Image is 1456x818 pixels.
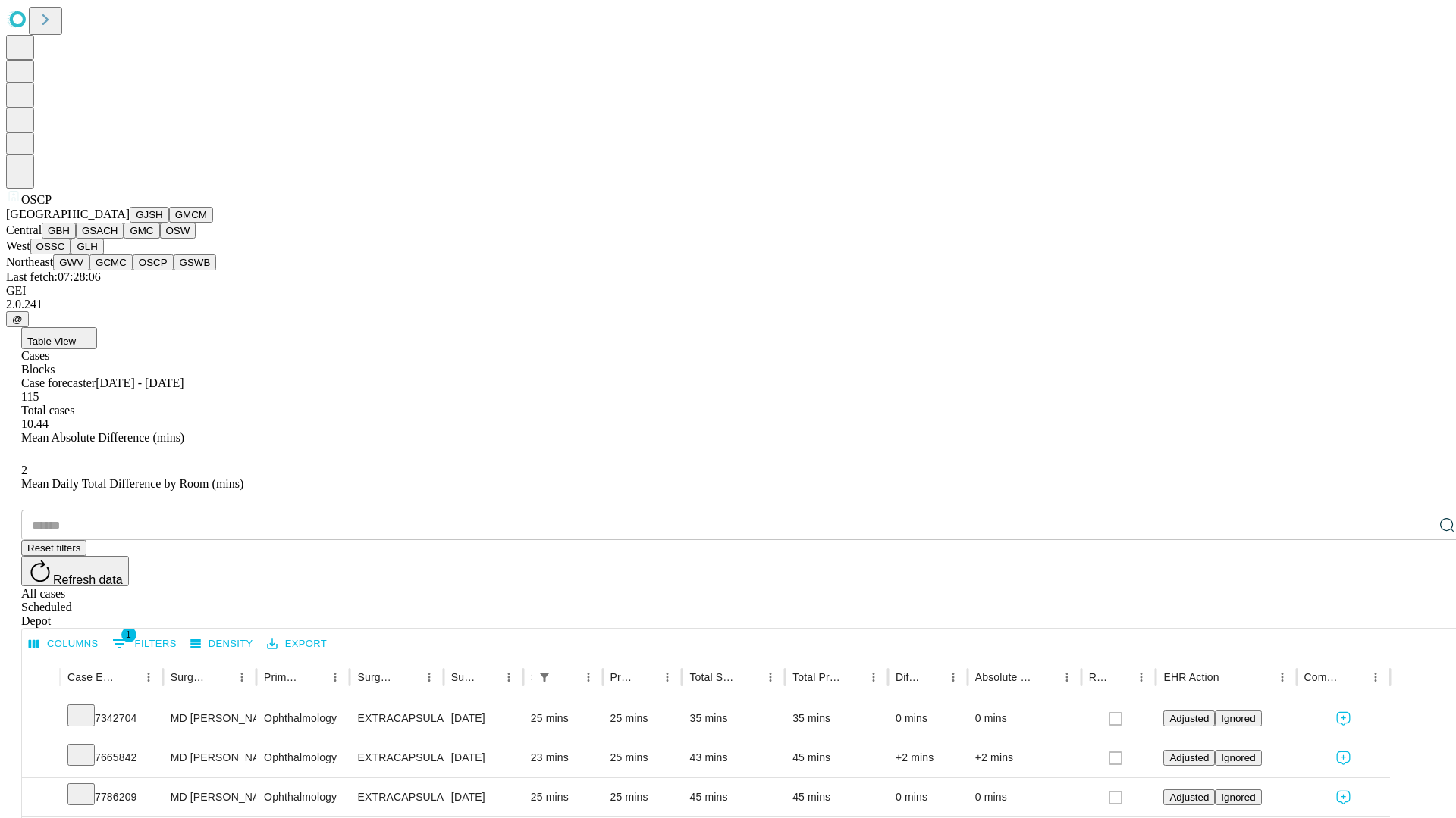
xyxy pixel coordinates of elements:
span: Refresh data [53,573,123,586]
button: GCMC [89,254,133,270]
button: OSCP [133,254,174,270]
span: @ [12,314,23,325]
div: 0 mins [975,699,1074,738]
button: Menu [1365,667,1386,688]
button: Menu [863,667,884,688]
button: Menu [498,667,519,688]
button: Menu [1056,667,1078,688]
button: Menu [943,667,964,688]
div: 0 mins [896,778,960,816]
button: Menu [419,667,440,688]
div: [DATE] [451,778,516,816]
button: Menu [138,667,159,688]
div: 7665842 [67,738,155,777]
div: EHR Action [1163,671,1219,683]
div: 43 mins [689,738,777,777]
button: Sort [1035,667,1056,688]
button: GSWB [174,254,217,270]
button: Menu [325,667,346,688]
div: EXTRACAPSULAR CATARACT REMOVAL WITH [MEDICAL_DATA] [357,738,435,777]
button: Menu [1131,667,1152,688]
div: 1 active filter [534,667,555,688]
div: 7342704 [67,699,155,738]
div: Case Epic Id [67,671,115,683]
div: [DATE] [451,699,516,738]
button: Expand [30,785,52,811]
span: Northeast [6,255,53,268]
button: Reset filters [21,540,86,556]
span: OSCP [21,193,52,206]
div: Comments [1304,671,1342,683]
button: Ignored [1215,750,1261,766]
div: Surgeon Name [171,671,209,683]
button: Menu [760,667,781,688]
div: 0 mins [896,699,960,738]
div: MD [PERSON_NAME] [PERSON_NAME] [171,699,249,738]
span: Reset filters [27,542,80,554]
span: Case forecaster [21,376,96,389]
div: 2.0.241 [6,298,1450,311]
div: Predicted In Room Duration [610,671,635,683]
button: Menu [578,667,599,688]
button: Refresh data [21,556,129,586]
button: OSSC [30,239,71,254]
button: Menu [231,667,253,688]
span: [GEOGRAPHIC_DATA] [6,208,130,220]
div: 25 mins [610,778,675,816]
button: Sort [1221,667,1242,688]
button: Expand [30,706,52,732]
div: MD [PERSON_NAME] [PERSON_NAME] [171,778,249,816]
div: 25 mins [610,699,675,738]
span: Mean Absolute Difference (mins) [21,431,184,444]
button: Sort [117,667,138,688]
button: Sort [557,667,578,688]
span: [DATE] - [DATE] [96,376,184,389]
span: Ignored [1221,752,1255,763]
button: Sort [1344,667,1365,688]
div: [DATE] [451,738,516,777]
span: Ignored [1221,791,1255,803]
div: Ophthalmology [264,778,342,816]
div: Difference [896,671,920,683]
div: Ophthalmology [264,699,342,738]
div: 35 mins [689,699,777,738]
div: 25 mins [531,699,595,738]
button: Sort [635,667,657,688]
button: Density [187,632,257,656]
button: GMC [124,223,159,239]
button: GMCM [169,207,213,223]
div: Absolute Difference [975,671,1034,683]
span: Adjusted [1169,791,1209,803]
button: Sort [397,667,419,688]
button: Ignored [1215,789,1261,805]
button: Export [263,632,331,656]
div: 23 mins [531,738,595,777]
div: +2 mins [896,738,960,777]
div: MD [PERSON_NAME] [PERSON_NAME] [171,738,249,777]
button: Ignored [1215,710,1261,726]
span: Adjusted [1169,713,1209,724]
button: Adjusted [1163,750,1215,766]
button: Expand [30,745,52,772]
button: Sort [303,667,325,688]
span: West [6,239,30,252]
span: Table View [27,336,76,347]
div: +2 mins [975,738,1074,777]
button: GLH [71,239,103,254]
span: Central [6,223,42,236]
button: GBH [42,223,76,239]
button: Sort [842,667,863,688]
button: Show filters [534,667,555,688]
div: 0 mins [975,778,1074,816]
div: Surgery Date [451,671,475,683]
span: Total cases [21,404,74,417]
div: Total Predicted Duration [792,671,840,683]
button: OSW [160,223,196,239]
button: Adjusted [1163,789,1215,805]
span: Last fetch: 07:28:06 [6,270,101,283]
div: 45 mins [689,778,777,816]
button: GJSH [130,207,169,223]
div: Scheduled In Room Duration [531,671,532,683]
button: Sort [1109,667,1131,688]
button: Show filters [108,632,180,656]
